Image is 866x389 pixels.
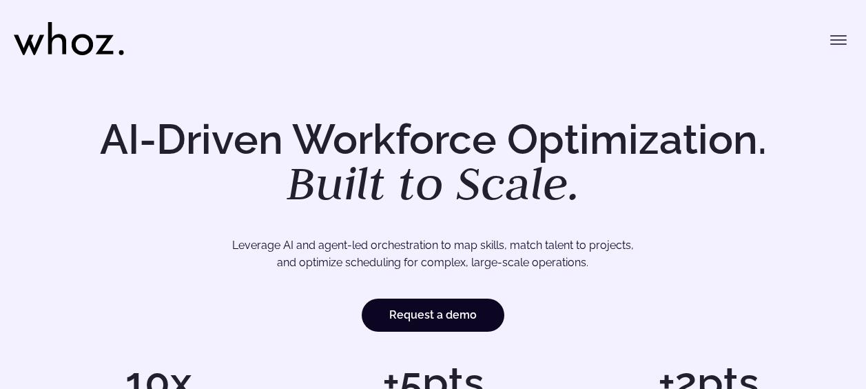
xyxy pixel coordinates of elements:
[825,26,852,54] button: Toggle menu
[362,299,504,332] a: Request a demo
[81,119,786,207] h1: AI-Driven Workforce Optimization.
[68,237,798,272] p: Leverage AI and agent-led orchestration to map skills, match talent to projects, and optimize sch...
[287,152,580,213] em: Built to Scale.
